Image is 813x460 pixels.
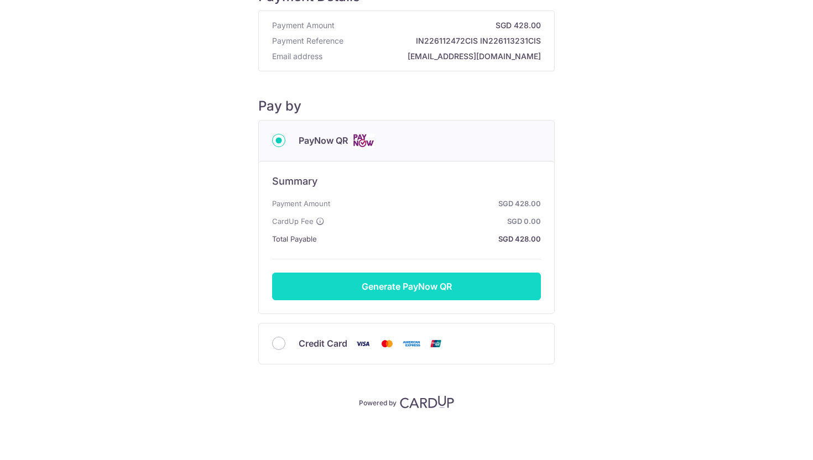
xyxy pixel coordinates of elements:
[321,232,541,245] strong: SGD 428.00
[400,395,454,409] img: CardUp
[272,273,541,300] button: Generate PayNow QR
[272,337,541,351] div: Credit Card Visa Mastercard American Express Union Pay
[272,232,317,245] span: Total Payable
[272,215,314,228] span: CardUp Fee
[272,35,343,46] span: Payment Reference
[359,396,397,407] p: Powered by
[400,337,423,351] img: American Express
[352,337,374,351] img: Visa
[352,134,374,148] img: Cards logo
[348,35,541,46] strong: IN226112472CIS IN226113231CIS
[299,134,348,147] span: PayNow QR
[258,98,555,114] h5: Pay by
[272,51,322,62] span: Email address
[339,20,541,31] strong: SGD 428.00
[272,197,330,210] span: Payment Amount
[272,175,541,188] h6: Summary
[272,134,541,148] div: PayNow QR Cards logo
[299,337,347,350] span: Credit Card
[329,215,541,228] strong: SGD 0.00
[376,337,398,351] img: Mastercard
[272,20,335,31] span: Payment Amount
[425,337,447,351] img: Union Pay
[327,51,541,62] strong: [EMAIL_ADDRESS][DOMAIN_NAME]
[335,197,541,210] strong: SGD 428.00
